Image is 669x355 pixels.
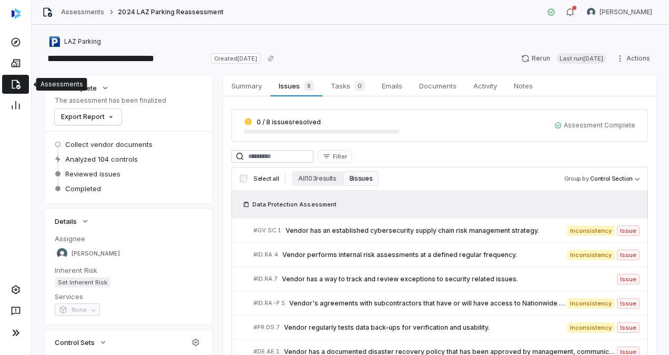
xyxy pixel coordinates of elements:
[227,79,266,93] span: Summary
[40,80,83,88] div: Assessments
[327,78,369,93] span: Tasks
[254,251,278,259] span: # ID.RA.4
[55,234,202,243] dt: Assignee
[254,315,640,339] a: #PR.DS.7Vendor regularly tests data back-ups for verification and usability.InconsistencyIssue
[510,79,537,93] span: Notes
[55,265,202,275] dt: Inherent Risk
[55,277,110,288] span: Set Inherent Risk
[564,175,589,182] span: Group by
[289,299,567,308] span: Vendor's agreements with subcontractors that have or will have access to Nationwide data contain ...
[65,184,101,193] span: Completed
[257,118,321,126] span: 0 / 8 issues resolved
[64,37,101,46] span: LAZ Parking
[333,153,347,161] span: Filter
[12,8,21,19] img: svg%3e
[556,53,606,64] span: Last run [DATE]
[617,298,640,309] span: Issue
[254,299,285,307] span: # ID.RA-P.5
[343,171,379,186] button: 8 issues
[46,32,104,51] button: https://lazparking.com/LAZ Parking
[567,225,615,236] span: Inconsistency
[72,250,120,258] span: [PERSON_NAME]
[261,49,280,68] button: Copy link
[275,78,318,93] span: Issues
[61,8,104,16] a: Assessments
[55,216,77,226] span: Details
[613,51,656,66] button: Actions
[304,81,314,91] span: 8
[254,219,640,242] a: #GV.SC.1Vendor has an established cybersecurity supply chain risk management strategy.Inconsisten...
[515,51,613,66] button: RerunLast run[DATE]
[65,169,120,179] span: Reviewed issues
[240,175,247,182] input: Select all
[617,225,640,236] span: Issue
[617,250,640,260] span: Issue
[600,8,652,16] span: [PERSON_NAME]
[567,298,615,309] span: Inconsistency
[52,333,110,352] button: Control Sets
[65,140,153,149] span: Collect vendor documents
[284,323,567,332] span: Vendor regularly tests data back-ups for verification and usability.
[254,323,280,331] span: # PR.DS.7
[254,267,640,291] a: #ID.RA.7Vendor has a way to track and review exceptions to security related issues.Issue
[211,53,260,64] span: Created [DATE]
[282,251,567,259] span: Vendor performs internal risk assessments at a defined regular frequency.
[292,171,342,186] button: All 103 results
[554,121,635,130] span: Assessment Complete
[617,274,640,284] span: Issue
[254,226,281,234] span: # GV.SC.1
[378,79,407,93] span: Emails
[415,79,461,93] span: Documents
[252,200,337,209] span: Data Protection Assessment
[318,150,352,163] button: Filter
[65,154,138,164] span: Analyzed 104 controls
[254,243,640,267] a: #ID.RA.4Vendor performs internal risk assessments at a defined regular frequency.InconsistencyIssue
[567,322,615,333] span: Inconsistency
[286,226,567,235] span: Vendor has an established cybersecurity supply chain risk management strategy.
[254,175,279,183] span: Select all
[57,248,67,259] img: Nic Weilbacher avatar
[254,275,278,283] span: # ID.RA.7
[55,96,166,105] p: The assessment has been finalized
[617,322,640,333] span: Issue
[254,291,640,315] a: #ID.RA-P.5Vendor's agreements with subcontractors that have or will have access to Nationwide dat...
[282,275,617,283] span: Vendor has a way to track and review exceptions to security related issues.
[469,79,501,93] span: Activity
[55,109,121,125] button: Export Report
[354,81,365,91] span: 0
[581,4,658,20] button: REKHA KOTHANDARAMAN avatar[PERSON_NAME]
[55,292,202,301] dt: Services
[52,212,93,231] button: Details
[587,8,595,16] img: REKHA KOTHANDARAMAN avatar
[118,8,223,16] span: 2024 LAZ Parking Reassessment
[567,250,615,260] span: Inconsistency
[55,338,95,347] span: Control Sets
